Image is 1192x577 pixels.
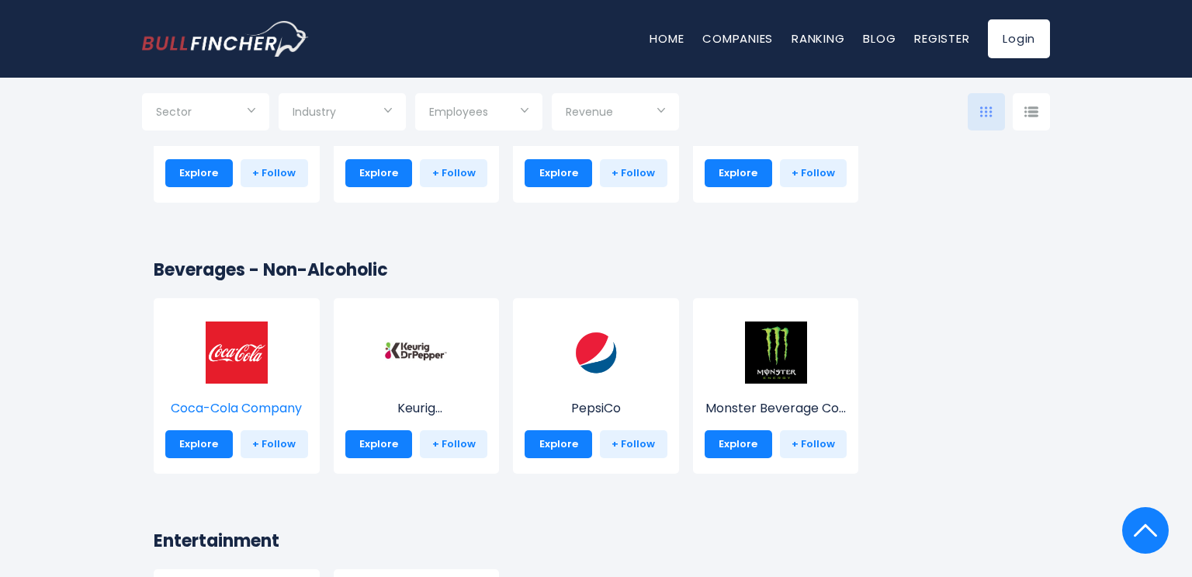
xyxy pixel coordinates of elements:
[165,430,233,458] a: Explore
[165,350,308,418] a: Coca-Cola Company
[566,105,613,119] span: Revenue
[156,99,255,127] input: Selection
[988,19,1050,58] a: Login
[792,30,844,47] a: Ranking
[429,105,488,119] span: Employees
[702,30,773,47] a: Companies
[863,30,896,47] a: Blog
[206,322,268,384] img: KO.png
[154,257,1038,283] h2: Beverages - Non-Alcoholic
[525,159,592,187] a: Explore
[142,21,309,57] img: bullfincher logo
[429,99,528,127] input: Selection
[705,159,772,187] a: Explore
[241,159,308,187] a: + Follow
[420,159,487,187] a: + Follow
[165,399,308,418] p: Coca-Cola Company
[525,350,667,418] a: PepsiCo
[565,322,627,384] img: PEP.png
[165,159,233,187] a: Explore
[1024,106,1038,117] img: icon-comp-list-view.svg
[566,99,665,127] input: Selection
[142,21,309,57] a: Go to homepage
[705,399,847,418] p: Monster Beverage Corporation
[154,528,1038,554] h2: Entertainment
[980,106,993,117] img: icon-comp-grid.svg
[745,322,807,384] img: MNST.png
[705,350,847,418] a: Monster Beverage Co...
[345,399,488,418] p: Keurig Dr Pepper
[525,399,667,418] p: PepsiCo
[293,99,392,127] input: Selection
[293,105,336,119] span: Industry
[345,159,413,187] a: Explore
[600,159,667,187] a: + Follow
[156,105,192,119] span: Sector
[385,322,447,384] img: KDP.png
[525,430,592,458] a: Explore
[705,430,772,458] a: Explore
[420,430,487,458] a: + Follow
[600,430,667,458] a: + Follow
[241,430,308,458] a: + Follow
[345,350,488,418] a: Keurig [PERSON_NAME]
[780,430,847,458] a: + Follow
[345,430,413,458] a: Explore
[914,30,969,47] a: Register
[650,30,684,47] a: Home
[780,159,847,187] a: + Follow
